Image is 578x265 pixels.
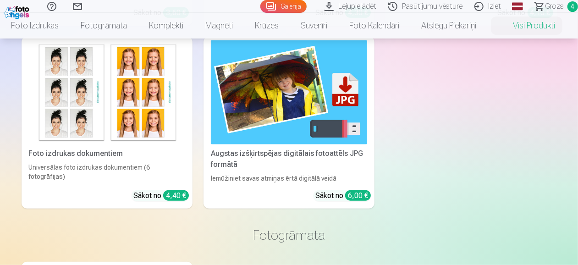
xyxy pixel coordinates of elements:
div: 4,40 € [163,190,189,201]
a: Suvenīri [290,13,338,39]
div: 6,00 € [345,190,371,201]
a: Augstas izšķirtspējas digitālais fotoattēls JPG formātāAugstas izšķirtspējas digitālais fotoattēl... [204,37,374,209]
div: Sākot no [133,190,189,201]
img: Augstas izšķirtspējas digitālais fotoattēls JPG formātā [211,40,367,145]
a: Foto izdrukas dokumentiemFoto izdrukas dokumentiemUniversālas foto izdrukas dokumentiem (6 fotogr... [22,37,193,209]
a: Atslēgu piekariņi [410,13,487,39]
h3: Fotogrāmata [29,227,550,243]
div: Sākot no [315,190,371,201]
div: Augstas izšķirtspējas digitālais fotoattēls JPG formātā [207,148,371,170]
div: Foto izdrukas dokumentiem [25,148,189,159]
div: Universālas foto izdrukas dokumentiem (6 fotogrāfijas) [25,163,189,183]
a: Foto kalendāri [338,13,410,39]
img: /fa1 [4,4,32,19]
span: 4 [567,1,578,12]
a: Magnēti [194,13,244,39]
a: Komplekti [138,13,194,39]
a: Krūzes [244,13,290,39]
a: Visi produkti [487,13,566,39]
img: Foto izdrukas dokumentiem [29,40,185,145]
div: Iemūžiniet savas atmiņas ērtā digitālā veidā [207,174,371,183]
a: Fotogrāmata [70,13,138,39]
span: Grozs [545,1,564,12]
